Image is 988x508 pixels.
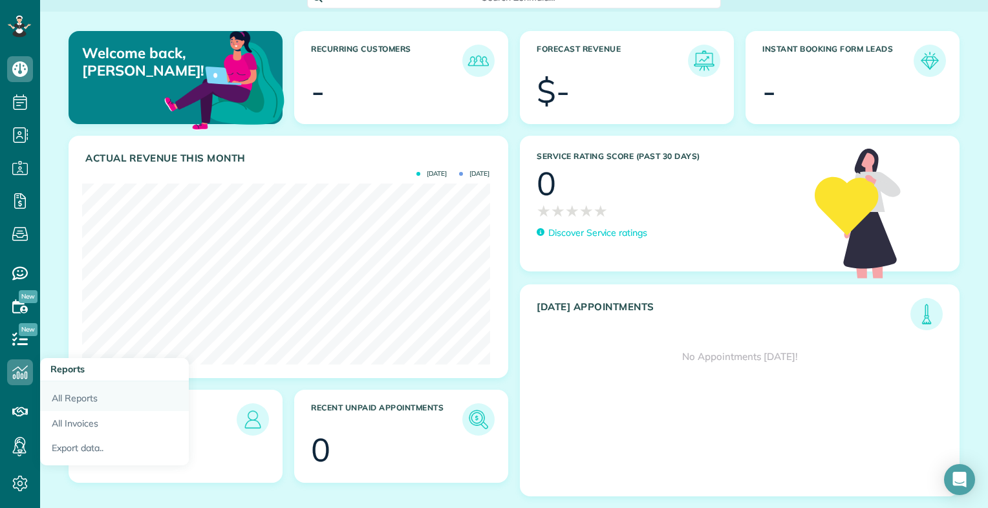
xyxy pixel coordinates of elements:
a: All Invoices [40,411,189,436]
span: Reports [50,363,85,375]
div: - [85,434,99,466]
img: icon_form_leads-04211a6a04a5b2264e4ee56bc0799ec3eb69b7e499cbb523a139df1d13a81ae0.png [917,48,943,74]
img: icon_leads-1bed01f49abd5b7fead27621c3d59655bb73ed531f8eeb49469d10e621d6b896.png [240,407,266,432]
h3: [DATE] Appointments [537,301,910,330]
h3: Recurring Customers [311,45,462,77]
span: [DATE] [459,171,489,177]
p: Discover Service ratings [548,226,647,240]
div: No Appointments [DATE]! [521,330,959,383]
h3: Instant Booking Form Leads [762,45,914,77]
span: ★ [594,200,608,222]
div: - [311,75,325,107]
div: - [762,75,776,107]
h3: Actual Revenue this month [85,153,495,164]
span: New [19,323,38,336]
span: ★ [565,200,579,222]
span: ★ [537,200,551,222]
a: All Reports [40,381,189,411]
div: Open Intercom Messenger [944,464,975,495]
div: $- [537,75,570,107]
span: ★ [579,200,594,222]
img: icon_todays_appointments-901f7ab196bb0bea1936b74009e4eb5ffbc2d2711fa7634e0d609ed5ef32b18b.png [914,301,940,327]
h3: Forecast Revenue [537,45,688,77]
a: Discover Service ratings [537,226,647,240]
img: icon_unpaid_appointments-47b8ce3997adf2238b356f14209ab4cced10bd1f174958f3ca8f1d0dd7fffeee.png [466,407,491,432]
img: dashboard_welcome-42a62b7d889689a78055ac9021e634bf52bae3f8056760290aed330b23ab8690.png [162,16,287,142]
h3: Service Rating score (past 30 days) [537,152,802,161]
p: Welcome back, [PERSON_NAME]! [82,45,213,79]
img: icon_recurring_customers-cf858462ba22bcd05b5a5880d41d6543d210077de5bb9ebc9590e49fd87d84ed.png [466,48,491,74]
a: Export data.. [40,436,189,465]
span: New [19,290,38,303]
h3: Recent unpaid appointments [311,403,462,436]
span: [DATE] [416,171,447,177]
span: ★ [551,200,565,222]
img: icon_forecast_revenue-8c13a41c7ed35a8dcfafea3cbb826a0462acb37728057bba2d056411b612bbbe.png [691,48,717,74]
div: 0 [537,167,556,200]
div: 0 [311,434,330,466]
